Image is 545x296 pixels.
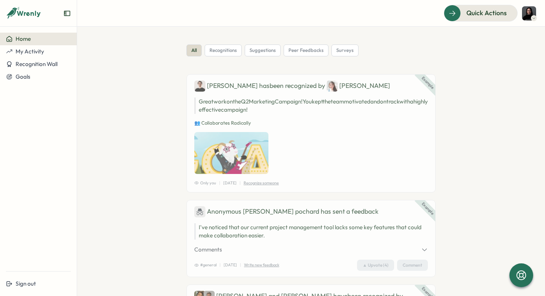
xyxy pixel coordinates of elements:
img: Ben [194,80,205,92]
p: | [219,180,220,186]
span: surveys [336,47,354,54]
span: Home [16,35,31,42]
span: peer feedbacks [288,47,324,54]
div: [PERSON_NAME] [327,80,390,92]
span: Recognition Wall [16,60,57,68]
span: all [191,47,197,54]
span: Goals [16,73,30,80]
span: Quick Actions [466,8,507,18]
span: #general [194,262,217,268]
p: | [240,262,241,268]
span: Comments [194,246,222,254]
p: | [240,180,241,186]
div: [PERSON_NAME] has been recognized by [194,80,428,92]
p: Write new feedback [244,262,279,268]
span: suggestions [250,47,276,54]
img: Recognition Image [194,132,268,174]
img: Lisa Scherer [522,6,536,20]
span: Sign out [16,280,36,287]
span: Only you [194,180,216,186]
p: [DATE] [223,180,237,186]
button: Comments [194,246,428,254]
p: Recognize someone [244,180,279,186]
span: recognitions [209,47,237,54]
p: 👥 Collaborates Radically [194,120,428,126]
p: | [219,262,221,268]
button: Quick Actions [444,5,518,21]
span: My Activity [16,48,44,55]
p: [DATE] [224,262,237,268]
p: I've noticed that our current project management tool lacks some key features that could make col... [199,223,428,240]
div: has sent a feedback [194,206,428,217]
div: Anonymous [PERSON_NAME] pochard [194,206,319,217]
p: Great work on the Q2 Marketing Campaign! You kept the team motivated and on track with a highly e... [194,98,428,114]
img: Jane [327,80,338,92]
button: Expand sidebar [63,10,71,17]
